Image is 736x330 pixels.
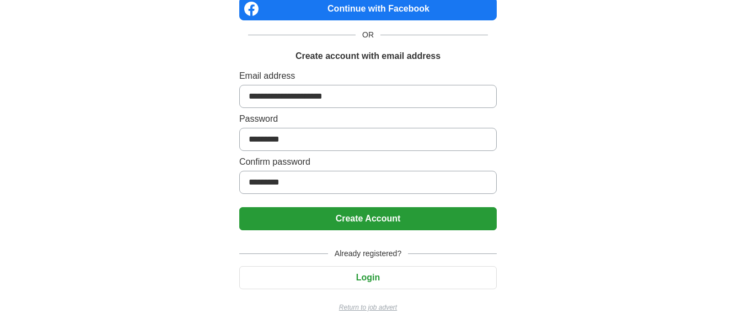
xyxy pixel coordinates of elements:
label: Password [239,112,497,126]
a: Login [239,273,497,282]
span: OR [356,29,380,41]
button: Login [239,266,497,289]
span: Already registered? [328,248,408,259]
button: Create Account [239,207,497,230]
label: Confirm password [239,155,497,169]
h1: Create account with email address [296,50,440,63]
a: Return to job advert [239,302,497,312]
label: Email address [239,69,497,83]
